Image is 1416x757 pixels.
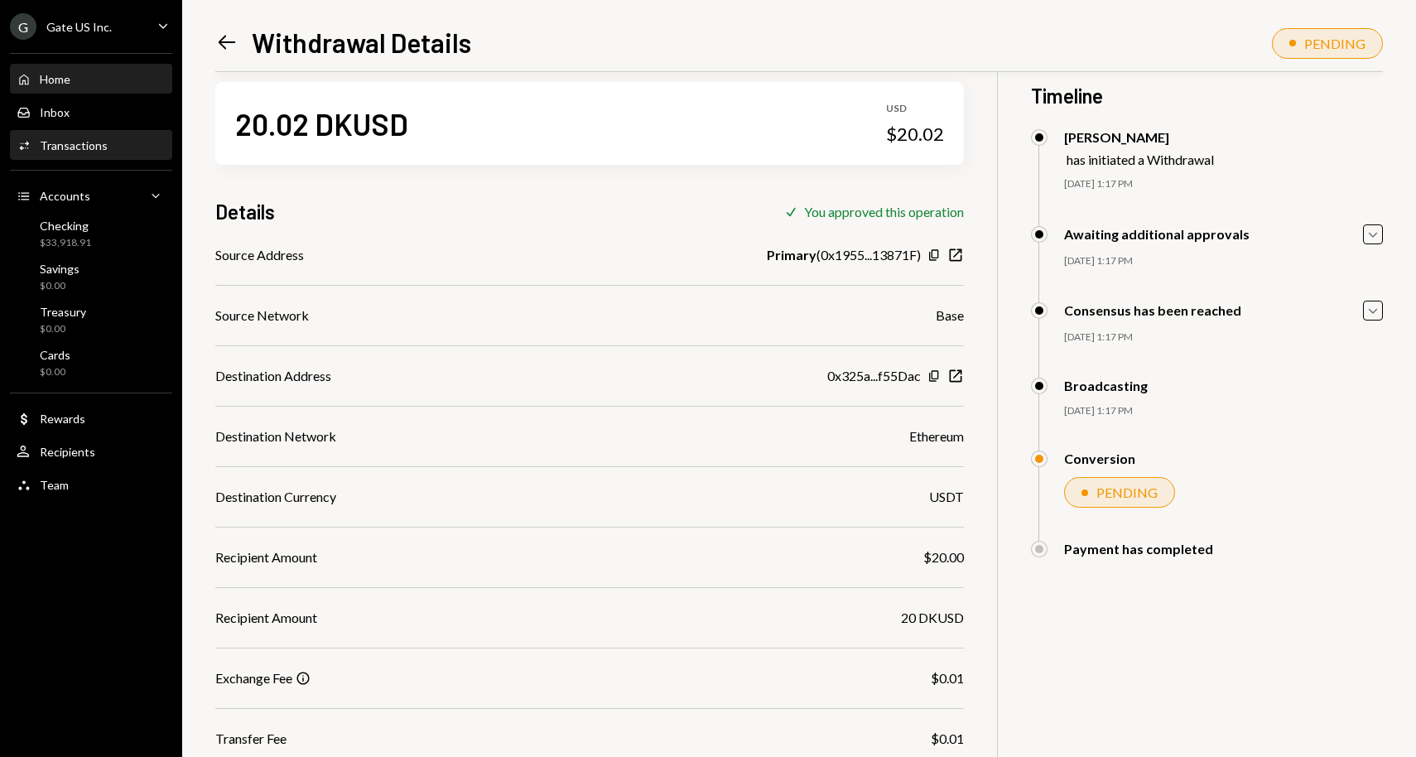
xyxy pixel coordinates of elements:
[215,245,304,265] div: Source Address
[40,305,86,319] div: Treasury
[215,198,275,225] h3: Details
[1064,404,1383,418] div: [DATE] 1:17 PM
[767,245,816,265] b: Primary
[1064,254,1383,268] div: [DATE] 1:17 PM
[1064,451,1135,466] div: Conversion
[901,608,964,628] div: 20 DKUSD
[936,306,964,325] div: Base
[1064,302,1241,318] div: Consensus has been reached
[40,138,108,152] div: Transactions
[804,204,964,219] div: You approved this operation
[40,279,79,293] div: $0.00
[10,470,172,499] a: Team
[1064,226,1250,242] div: Awaiting additional approvals
[931,668,964,688] div: $0.01
[215,608,317,628] div: Recipient Amount
[40,478,69,492] div: Team
[1067,152,1214,167] div: has initiated a Withdrawal
[767,245,921,265] div: ( 0x1955...13871F )
[10,343,172,383] a: Cards$0.00
[215,547,317,567] div: Recipient Amount
[40,236,91,250] div: $33,918.91
[886,123,944,146] div: $20.02
[252,26,471,59] h1: Withdrawal Details
[40,72,70,86] div: Home
[10,181,172,210] a: Accounts
[40,365,70,379] div: $0.00
[1064,330,1383,345] div: [DATE] 1:17 PM
[923,547,964,567] div: $20.00
[46,20,112,34] div: Gate US Inc.
[1096,485,1158,500] div: PENDING
[1064,129,1214,145] div: [PERSON_NAME]
[10,64,172,94] a: Home
[886,102,944,116] div: USD
[1064,177,1383,191] div: [DATE] 1:17 PM
[929,487,964,507] div: USDT
[40,348,70,362] div: Cards
[10,130,172,160] a: Transactions
[40,412,85,426] div: Rewards
[215,487,336,507] div: Destination Currency
[10,403,172,433] a: Rewards
[10,97,172,127] a: Inbox
[10,436,172,466] a: Recipients
[10,13,36,40] div: G
[40,105,70,119] div: Inbox
[40,189,90,203] div: Accounts
[215,729,287,749] div: Transfer Fee
[1064,541,1213,557] div: Payment has completed
[40,445,95,459] div: Recipients
[10,300,172,340] a: Treasury$0.00
[215,427,336,446] div: Destination Network
[1064,378,1148,393] div: Broadcasting
[235,105,408,142] div: 20.02 DKUSD
[40,219,91,233] div: Checking
[10,214,172,253] a: Checking$33,918.91
[215,366,331,386] div: Destination Address
[1031,82,1383,109] h3: Timeline
[10,257,172,297] a: Savings$0.00
[40,262,79,276] div: Savings
[215,668,292,688] div: Exchange Fee
[827,366,921,386] div: 0x325a...f55Dac
[40,322,86,336] div: $0.00
[1304,36,1365,51] div: PENDING
[909,427,964,446] div: Ethereum
[215,306,309,325] div: Source Network
[931,729,964,749] div: $0.01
